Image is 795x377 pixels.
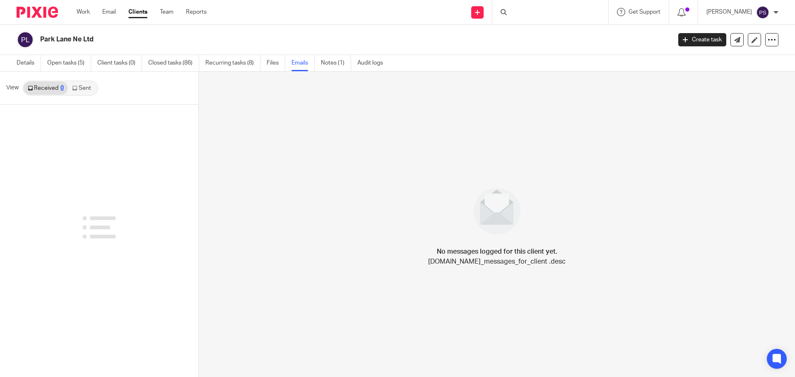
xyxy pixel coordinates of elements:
a: Emails [291,55,315,71]
p: [PERSON_NAME] [706,8,752,16]
a: Details [17,55,41,71]
a: Closed tasks (86) [148,55,199,71]
a: Client tasks (0) [97,55,142,71]
a: Reports [186,8,207,16]
span: View [6,84,19,92]
a: Recurring tasks (8) [205,55,260,71]
img: Pixie [17,7,58,18]
a: Clients [128,8,147,16]
a: Received0 [24,82,68,95]
a: Create task [678,33,726,46]
h2: Park Lane Ne Ltd [40,35,541,44]
a: Files [267,55,285,71]
img: image [468,182,526,240]
img: svg%3E [756,6,769,19]
a: Work [77,8,90,16]
a: Audit logs [357,55,389,71]
a: Sent [68,82,97,95]
span: Get Support [629,9,660,15]
a: Email [102,8,116,16]
a: Team [160,8,173,16]
a: Notes (1) [321,55,351,71]
a: Open tasks (5) [47,55,91,71]
h4: No messages logged for this client yet. [437,247,557,257]
p: [DOMAIN_NAME]_messages_for_client .desc [428,257,566,267]
div: 0 [60,85,64,91]
img: svg%3E [17,31,34,48]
